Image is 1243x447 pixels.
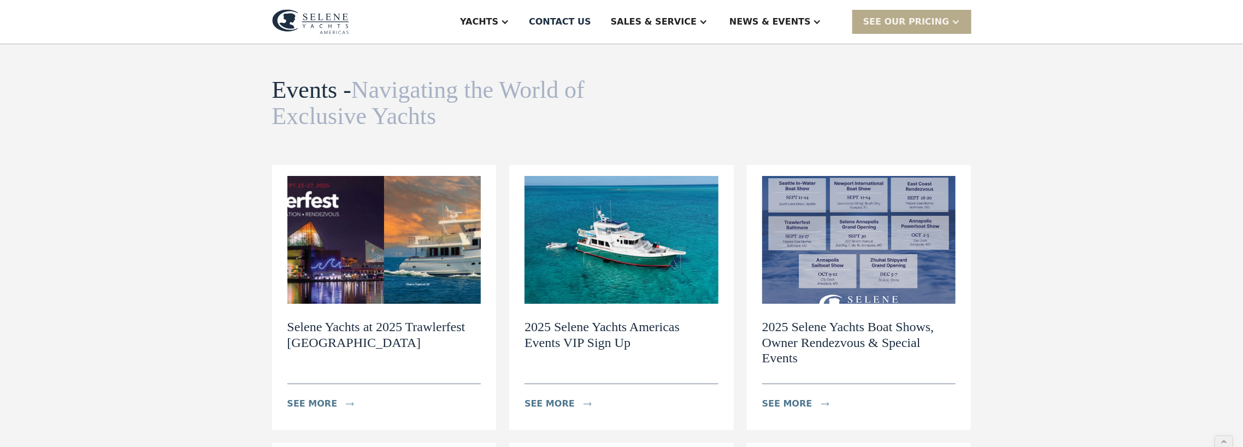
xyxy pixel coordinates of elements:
[346,402,354,406] img: icon
[525,397,575,410] div: see more
[460,15,498,28] div: Yachts
[287,397,338,410] div: see more
[611,15,697,28] div: Sales & Service
[509,165,734,430] a: 2025 Selene Yachts Americas Events VIP Sign Upsee moreicon
[747,165,971,430] a: 2025 Selene Yachts Boat Shows, Owner Rendezvous & Special Eventssee moreicon
[821,402,829,406] img: icon
[287,319,481,351] h2: Selene Yachts at 2025 Trawlerfest [GEOGRAPHIC_DATA]
[525,319,718,351] h2: 2025 Selene Yachts Americas Events VIP Sign Up
[762,397,812,410] div: see more
[529,15,591,28] div: Contact US
[729,15,811,28] div: News & EVENTS
[863,15,950,28] div: SEE Our Pricing
[272,9,349,34] img: logo
[584,402,592,406] img: icon
[852,10,971,33] div: SEE Our Pricing
[762,319,956,366] h2: 2025 Selene Yachts Boat Shows, Owner Rendezvous & Special Events
[272,165,497,430] a: Selene Yachts at 2025 Trawlerfest [GEOGRAPHIC_DATA]see moreicon
[272,77,585,130] span: Navigating the World of Exclusive Yachts
[272,77,588,130] h1: Events -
